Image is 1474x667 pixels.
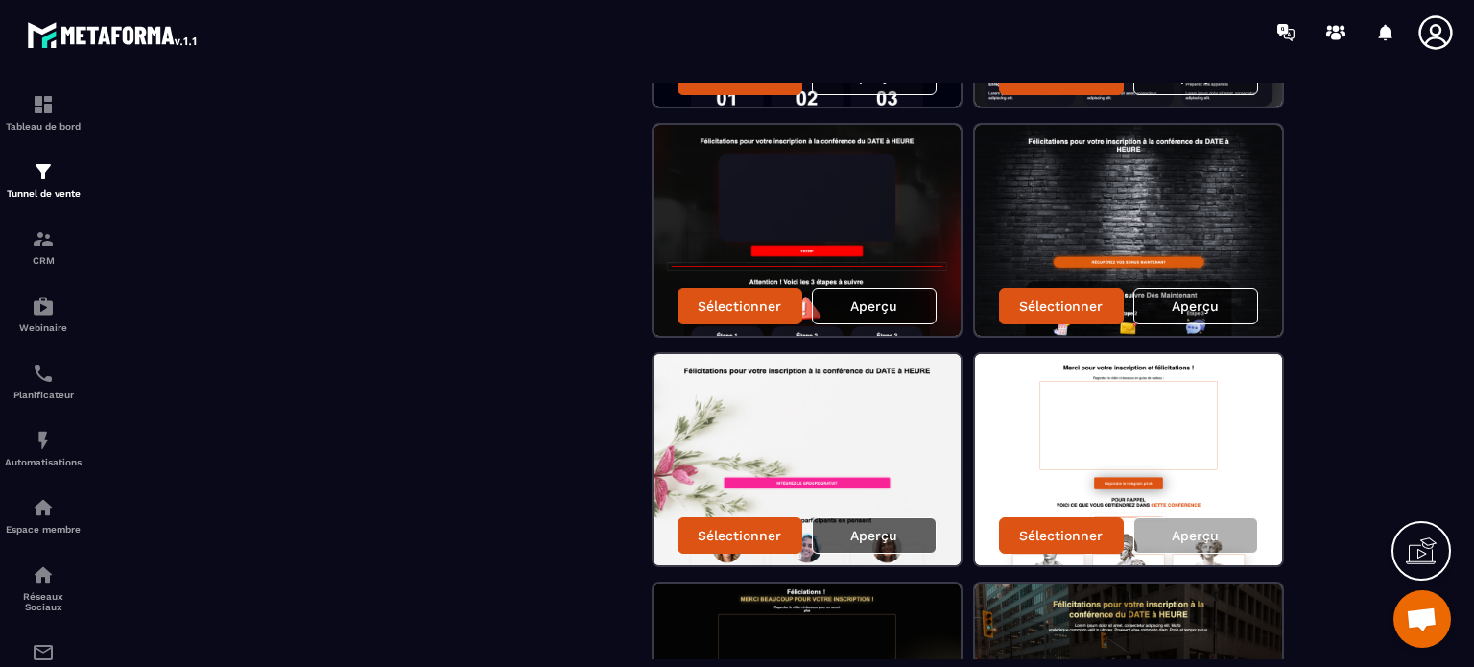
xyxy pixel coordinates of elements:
[32,563,55,586] img: social-network
[975,354,1282,565] img: image
[5,255,82,266] p: CRM
[5,482,82,549] a: automationsautomationsEspace membre
[5,121,82,131] p: Tableau de bord
[5,390,82,400] p: Planificateur
[32,429,55,452] img: automations
[1172,528,1219,543] p: Aperçu
[1172,298,1219,314] p: Aperçu
[5,524,82,535] p: Espace membre
[5,79,82,146] a: formationformationTableau de bord
[32,496,55,519] img: automations
[5,549,82,627] a: social-networksocial-networkRéseaux Sociaux
[5,347,82,415] a: schedulerschedulerPlanificateur
[850,298,897,314] p: Aperçu
[975,125,1282,336] img: image
[5,188,82,199] p: Tunnel de vente
[27,17,200,52] img: logo
[698,528,781,543] p: Sélectionner
[32,641,55,664] img: email
[5,591,82,612] p: Réseaux Sociaux
[5,146,82,213] a: formationformationTunnel de vente
[850,528,897,543] p: Aperçu
[5,415,82,482] a: automationsautomationsAutomatisations
[5,213,82,280] a: formationformationCRM
[1019,298,1103,314] p: Sélectionner
[32,93,55,116] img: formation
[32,362,55,385] img: scheduler
[654,125,961,336] img: image
[1393,590,1451,648] a: Ouvrir le chat
[1019,528,1103,543] p: Sélectionner
[32,295,55,318] img: automations
[5,457,82,467] p: Automatisations
[698,298,781,314] p: Sélectionner
[32,160,55,183] img: formation
[32,227,55,250] img: formation
[5,322,82,333] p: Webinaire
[5,280,82,347] a: automationsautomationsWebinaire
[654,354,961,565] img: image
